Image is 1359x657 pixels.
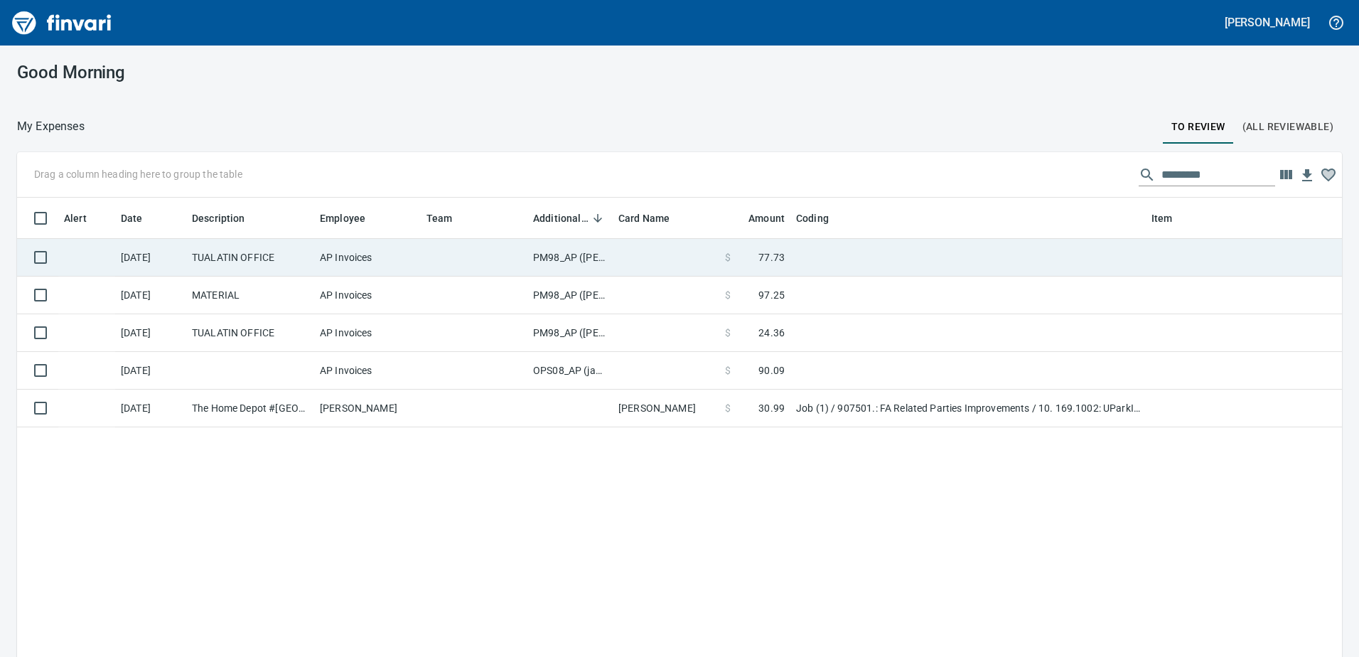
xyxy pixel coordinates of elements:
[186,239,314,277] td: TUALATIN OFFICE
[426,210,471,227] span: Team
[320,210,365,227] span: Employee
[320,210,384,227] span: Employee
[613,390,719,427] td: [PERSON_NAME]
[1296,165,1318,186] button: Download Table
[533,210,589,227] span: Additional Reviewer
[314,277,421,314] td: AP Invoices
[1151,210,1173,227] span: Item
[796,210,829,227] span: Coding
[1151,210,1191,227] span: Item
[527,352,613,390] td: OPS08_AP (janettep, samr)
[186,390,314,427] td: The Home Depot #[GEOGRAPHIC_DATA]
[314,390,421,427] td: [PERSON_NAME]
[115,314,186,352] td: [DATE]
[725,401,731,415] span: $
[758,326,785,340] span: 24.36
[725,363,731,378] span: $
[758,363,785,378] span: 90.09
[618,210,688,227] span: Card Name
[790,390,1146,427] td: Job (1) / 907501.: FA Related Parties Improvements / 10. 169.1002: UParkIt Vancouver Misc. Projec...
[17,63,436,82] h3: Good Morning
[527,277,613,314] td: PM98_AP ([PERSON_NAME], [PERSON_NAME])
[121,210,161,227] span: Date
[1221,11,1314,33] button: [PERSON_NAME]
[186,277,314,314] td: MATERIAL
[758,401,785,415] span: 30.99
[426,210,453,227] span: Team
[1225,15,1310,30] h5: [PERSON_NAME]
[796,210,847,227] span: Coding
[527,239,613,277] td: PM98_AP ([PERSON_NAME], [PERSON_NAME])
[758,250,785,265] span: 77.73
[527,314,613,352] td: PM98_AP ([PERSON_NAME], [PERSON_NAME])
[1242,118,1333,136] span: (All Reviewable)
[115,390,186,427] td: [DATE]
[314,352,421,390] td: AP Invoices
[533,210,607,227] span: Additional Reviewer
[725,326,731,340] span: $
[192,210,264,227] span: Description
[121,210,143,227] span: Date
[115,239,186,277] td: [DATE]
[64,210,105,227] span: Alert
[64,210,87,227] span: Alert
[1171,118,1225,136] span: To Review
[725,288,731,302] span: $
[314,314,421,352] td: AP Invoices
[725,250,731,265] span: $
[730,210,785,227] span: Amount
[1275,164,1296,186] button: Choose columns to display
[186,314,314,352] td: TUALATIN OFFICE
[17,118,85,135] nav: breadcrumb
[314,239,421,277] td: AP Invoices
[748,210,785,227] span: Amount
[618,210,670,227] span: Card Name
[758,288,785,302] span: 97.25
[115,352,186,390] td: [DATE]
[1318,164,1339,186] button: Column choices favorited. Click to reset to default
[192,210,245,227] span: Description
[17,118,85,135] p: My Expenses
[9,6,115,40] img: Finvari
[115,277,186,314] td: [DATE]
[34,167,242,181] p: Drag a column heading here to group the table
